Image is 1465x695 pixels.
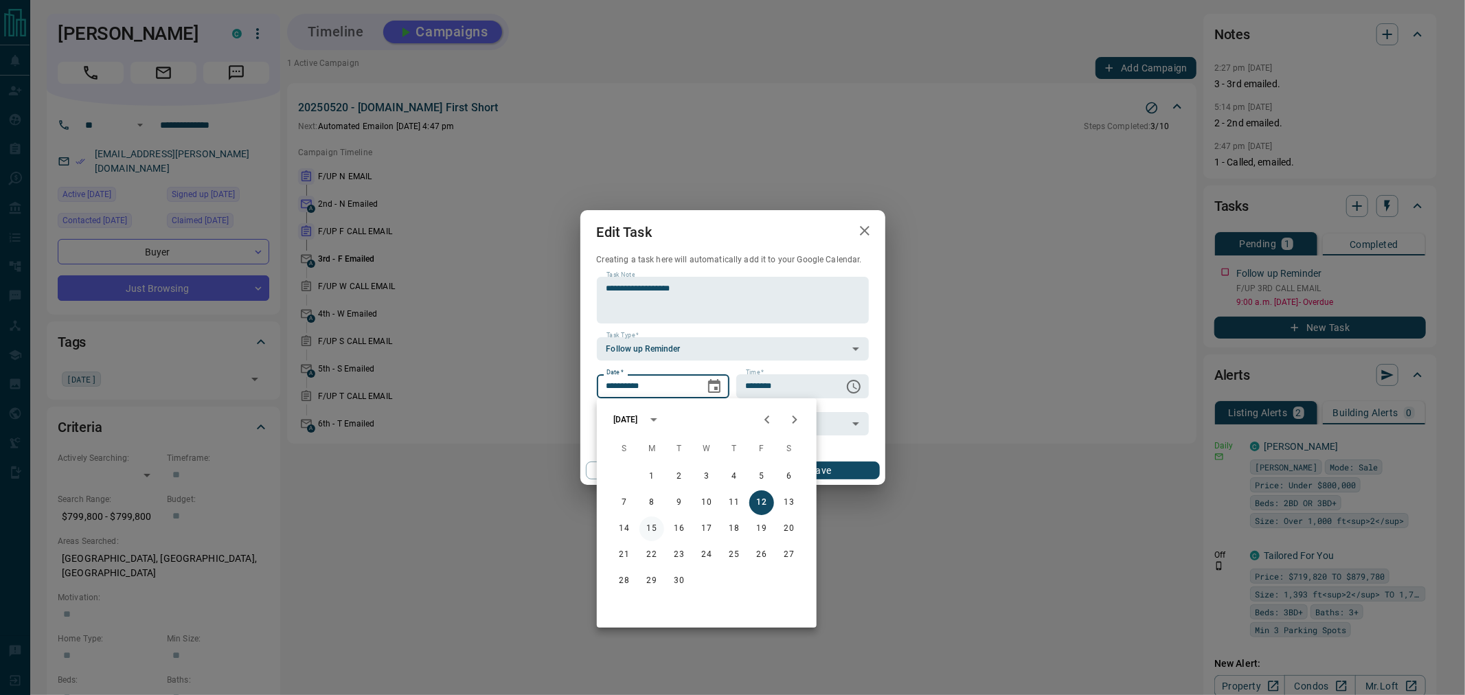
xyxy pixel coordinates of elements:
span: Sunday [612,435,637,463]
button: 21 [612,543,637,567]
button: 25 [722,543,747,567]
button: 16 [667,516,692,541]
span: Monday [639,435,664,463]
button: 28 [612,569,637,593]
p: Creating a task here will automatically add it to your Google Calendar. [597,254,869,266]
button: 24 [694,543,719,567]
button: 15 [639,516,664,541]
label: Task Note [606,271,635,280]
button: 7 [612,490,637,515]
button: 10 [694,490,719,515]
label: Task Type [606,331,639,340]
button: 26 [749,543,774,567]
button: 4 [722,464,747,489]
div: [DATE] [613,413,638,426]
button: 11 [722,490,747,515]
button: 12 [749,490,774,515]
button: 22 [639,543,664,567]
button: 14 [612,516,637,541]
button: 3 [694,464,719,489]
button: Cancel [586,462,703,479]
span: Friday [749,435,774,463]
span: Saturday [777,435,802,463]
button: 27 [777,543,802,567]
h2: Edit Task [580,210,668,254]
button: 19 [749,516,774,541]
button: 23 [667,543,692,567]
button: 20 [777,516,802,541]
button: 29 [639,569,664,593]
button: Next month [781,406,808,433]
div: Follow up Reminder [597,337,869,361]
button: 9 [667,490,692,515]
button: 17 [694,516,719,541]
span: Tuesday [667,435,692,463]
button: Previous month [753,406,781,433]
button: 13 [777,490,802,515]
span: Thursday [722,435,747,463]
button: 1 [639,464,664,489]
button: 5 [749,464,774,489]
button: 30 [667,569,692,593]
button: Choose date, selected date is Sep 12, 2025 [701,373,728,400]
button: calendar view is open, switch to year view [642,408,666,431]
button: 6 [777,464,802,489]
label: Time [746,368,764,377]
label: Date [606,368,624,377]
button: 8 [639,490,664,515]
button: Save [762,462,879,479]
button: 2 [667,464,692,489]
button: 18 [722,516,747,541]
span: Wednesday [694,435,719,463]
button: Choose time, selected time is 9:00 AM [840,373,867,400]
